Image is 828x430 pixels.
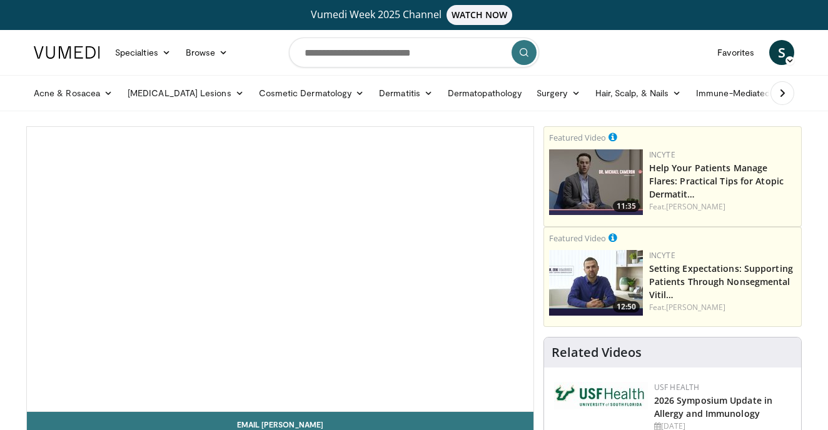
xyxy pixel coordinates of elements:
a: Acne & Rosacea [26,81,120,106]
a: 12:50 [549,250,643,316]
a: Immune-Mediated [689,81,790,106]
img: 98b3b5a8-6d6d-4e32-b979-fd4084b2b3f2.png.150x105_q85_crop-smart_upscale.jpg [549,250,643,316]
a: 11:35 [549,149,643,215]
a: Vumedi Week 2025 ChannelWATCH NOW [36,5,792,25]
span: WATCH NOW [447,5,513,25]
h4: Related Videos [552,345,642,360]
a: Surgery [529,81,588,106]
a: Hair, Scalp, & Nails [588,81,689,106]
a: USF Health [654,382,700,392]
video-js: Video Player [27,127,533,412]
small: Featured Video [549,132,606,143]
a: [PERSON_NAME] [666,302,725,312]
span: 11:35 [613,201,640,212]
a: Browse [178,40,236,65]
div: Feat. [649,201,796,212]
a: Incyte [649,250,675,261]
a: S [769,40,794,65]
a: Incyte [649,149,675,160]
a: Cosmetic Dermatology [251,81,371,106]
span: 12:50 [613,301,640,312]
div: Feat. [649,302,796,313]
small: Featured Video [549,232,606,244]
img: VuMedi Logo [34,46,100,59]
a: Dermatitis [371,81,440,106]
input: Search topics, interventions [289,37,539,67]
a: Favorites [710,40,762,65]
a: Help Your Patients Manage Flares: Practical Tips for Atopic Dermatit… [649,162,784,200]
a: [MEDICAL_DATA] Lesions [120,81,251,106]
a: [PERSON_NAME] [666,201,725,212]
a: Setting Expectations: Supporting Patients Through Nonsegmental Vitil… [649,262,793,301]
img: 6ba8804a-8538-4002-95e7-a8f8012d4a11.png.150x105_q85_autocrop_double_scale_upscale_version-0.2.jpg [554,382,648,409]
a: Specialties [108,40,178,65]
a: Dermatopathology [440,81,529,106]
a: 2026 Symposium Update in Allergy and Immunology [654,394,772,419]
img: 601112bd-de26-4187-b266-f7c9c3587f14.png.150x105_q85_crop-smart_upscale.jpg [549,149,643,215]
